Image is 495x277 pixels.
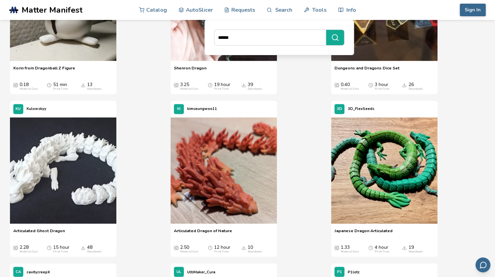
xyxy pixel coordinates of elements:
[174,82,179,87] span: Average Cost
[13,82,18,87] span: Average Cost
[20,87,38,91] div: Material Cost
[402,245,407,250] span: Downloads
[13,228,65,238] a: Articulated Ghost Dragon
[180,250,198,253] div: Material Cost
[341,82,359,91] div: 0.40
[20,82,38,91] div: 0.18
[337,270,342,274] span: P1
[460,4,486,16] button: Sign In
[53,82,68,91] div: 51 min
[20,245,38,253] div: 2.28
[174,245,179,250] span: Average Cost
[214,82,230,91] div: 19 hour
[13,65,75,75] a: Korin from Dragonball Z Figure
[348,105,374,112] p: 3D_FlexSeeds
[53,245,69,253] div: 15 hour
[334,245,339,250] span: Average Cost
[248,82,262,91] div: 39
[87,250,102,253] div: Downloads
[47,82,52,87] span: Average Print Time
[334,82,339,87] span: Average Cost
[180,245,198,253] div: 2.50
[53,250,68,253] div: Print Time
[341,245,359,253] div: 1.33
[22,5,82,15] span: Matter Manifest
[214,245,230,253] div: 12 hour
[180,87,198,91] div: Material Cost
[16,270,21,274] span: CA
[408,250,423,253] div: Downloads
[208,245,212,250] span: Average Print Time
[87,87,102,91] div: Downloads
[375,82,389,91] div: 3 hour
[408,82,423,91] div: 26
[208,82,212,87] span: Average Print Time
[337,107,342,111] span: 3D
[87,82,102,91] div: 13
[402,82,407,87] span: Downloads
[214,87,229,91] div: Print Time
[368,245,373,250] span: Average Print Time
[81,82,85,87] span: Downloads
[241,82,246,87] span: Downloads
[27,105,46,112] p: Kulowskyy
[187,105,217,112] p: kimseungwoo11
[368,82,373,87] span: Average Print Time
[27,268,50,275] p: cavitycreepX
[341,87,359,91] div: Material Cost
[334,228,393,238] a: Japanese Dragon Articulated
[408,87,423,91] div: Downloads
[341,250,359,253] div: Material Cost
[348,268,359,275] p: P1lotz
[375,245,389,253] div: 4 hour
[174,65,206,75] a: Shenron Dragon
[81,245,85,250] span: Downloads
[13,245,18,250] span: Average Cost
[47,245,52,250] span: Average Print Time
[16,107,21,111] span: KU
[475,257,490,272] button: Send feedback via email
[248,250,262,253] div: Downloads
[375,87,389,91] div: Print Time
[334,65,400,75] a: Dungeons and Dragons Dice Set
[241,245,246,250] span: Downloads
[174,228,232,238] a: Articulated Dragon of Nature
[180,82,198,91] div: 3.25
[375,250,389,253] div: Print Time
[187,268,215,275] p: UltiMaker_Cura
[214,250,229,253] div: Print Time
[408,245,423,253] div: 19
[20,250,38,253] div: Material Cost
[53,87,68,91] div: Print Time
[87,245,102,253] div: 48
[177,107,181,111] span: KI
[248,245,262,253] div: 10
[248,87,262,91] div: Downloads
[177,270,181,274] span: UL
